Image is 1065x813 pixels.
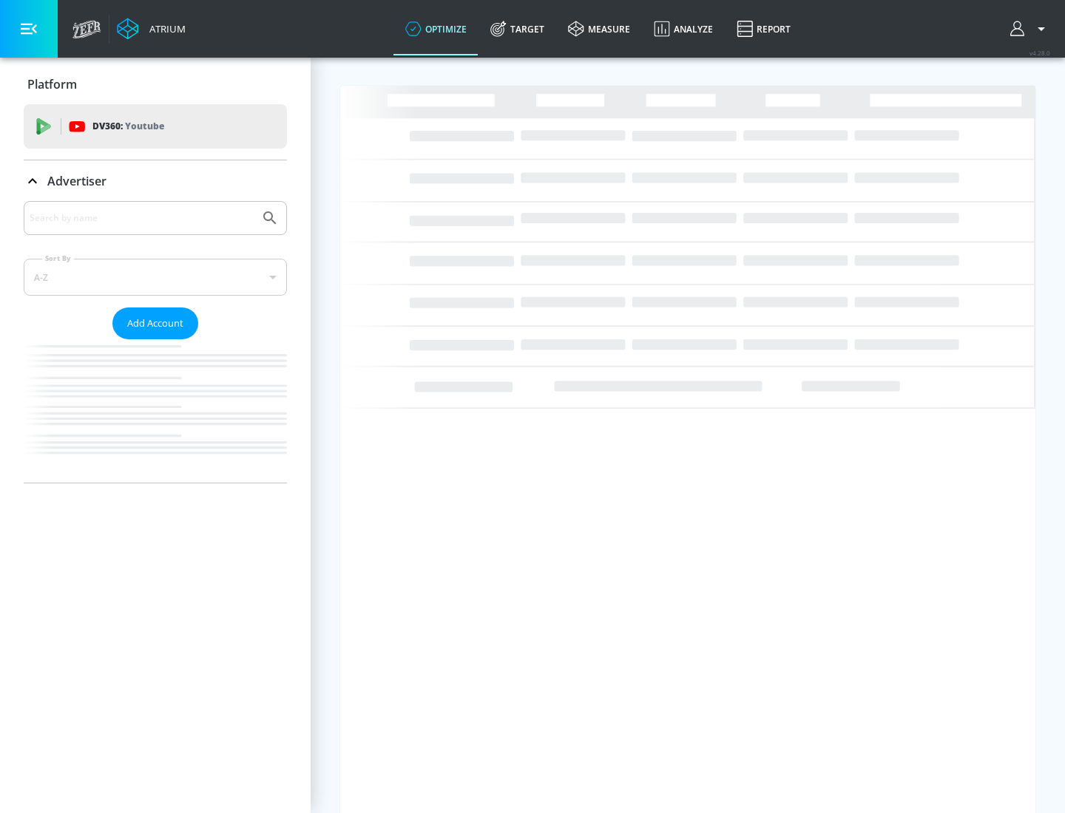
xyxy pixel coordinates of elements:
input: Search by name [30,208,254,228]
div: Atrium [143,22,186,35]
a: Target [479,2,556,55]
button: Add Account [112,307,198,339]
nav: list of Advertiser [24,339,287,483]
a: optimize [393,2,479,55]
p: Youtube [125,118,164,134]
div: Platform [24,64,287,105]
div: A-Z [24,259,287,296]
div: Advertiser [24,160,287,202]
div: DV360: Youtube [24,104,287,149]
a: measure [556,2,642,55]
div: Advertiser [24,201,287,483]
a: Report [725,2,802,55]
a: Atrium [117,18,186,40]
label: Sort By [42,254,74,263]
p: Advertiser [47,173,106,189]
p: Platform [27,76,77,92]
span: v 4.28.0 [1029,49,1050,57]
a: Analyze [642,2,725,55]
span: Add Account [127,315,183,332]
p: DV360: [92,118,164,135]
